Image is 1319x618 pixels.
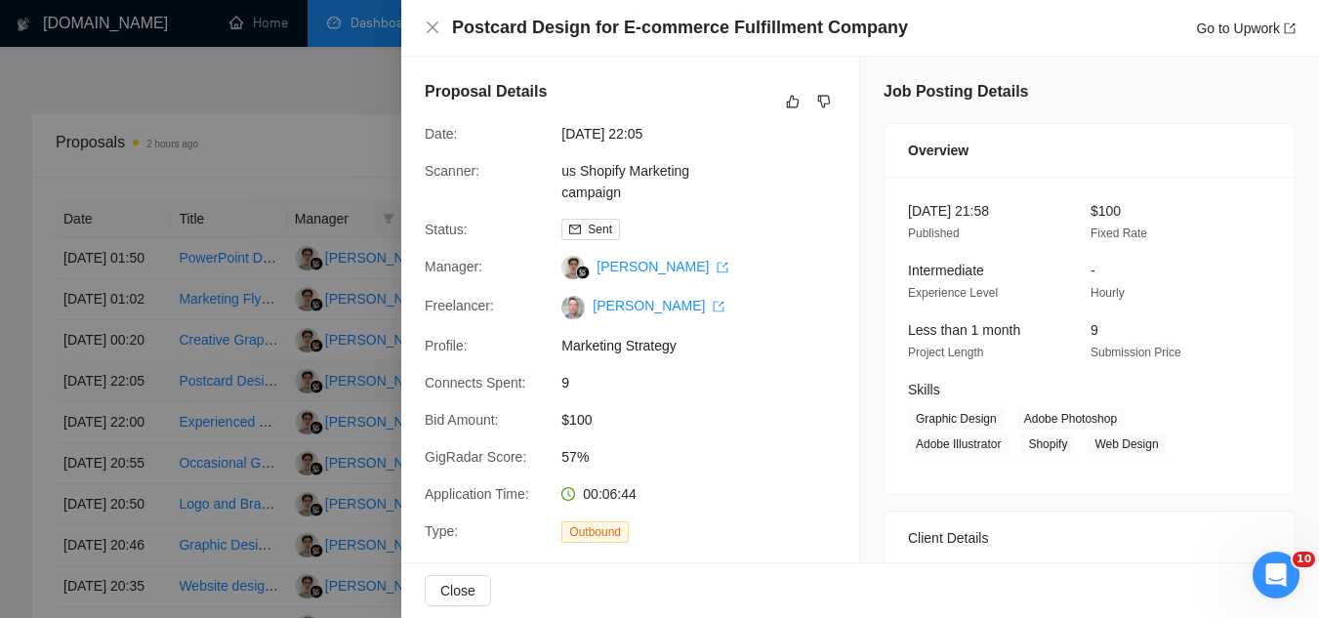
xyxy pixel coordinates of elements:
[1293,552,1315,567] span: 10
[561,372,854,393] span: 9
[1091,286,1125,300] span: Hourly
[713,301,724,312] span: export
[425,259,482,274] span: Manager:
[425,20,440,36] button: Close
[908,512,1271,564] div: Client Details
[908,227,960,240] span: Published
[786,94,800,109] span: like
[1016,408,1125,430] span: Adobe Photoshop
[1091,322,1098,338] span: 9
[561,521,629,543] span: Outbound
[593,298,724,313] a: [PERSON_NAME] export
[561,335,854,356] span: Marketing Strategy
[1196,21,1296,36] a: Go to Upworkexport
[1091,203,1121,219] span: $100
[781,90,804,113] button: like
[425,486,529,502] span: Application Time:
[908,322,1020,338] span: Less than 1 month
[561,487,575,501] span: clock-circle
[908,382,940,397] span: Skills
[425,523,458,539] span: Type:
[425,412,499,428] span: Bid Amount:
[425,222,468,237] span: Status:
[588,223,612,236] span: Sent
[561,446,854,468] span: 57%
[908,433,1009,455] span: Adobe Illustrator
[908,140,969,161] span: Overview
[425,20,440,35] span: close
[1253,552,1299,598] iframe: Intercom live chat
[440,580,475,601] span: Close
[561,123,854,144] span: [DATE] 22:05
[425,449,526,465] span: GigRadar Score:
[717,262,728,273] span: export
[425,375,526,391] span: Connects Spent:
[908,346,983,359] span: Project Length
[817,94,831,109] span: dislike
[908,263,984,278] span: Intermediate
[425,126,457,142] span: Date:
[1091,227,1147,240] span: Fixed Rate
[1091,263,1095,278] span: -
[425,163,479,179] span: Scanner:
[576,266,590,279] img: gigradar-bm.png
[561,163,689,200] a: us Shopify Marketing campaign
[1284,22,1296,34] span: export
[425,298,494,313] span: Freelancer:
[908,203,989,219] span: [DATE] 21:58
[1091,346,1181,359] span: Submission Price
[425,80,547,103] h5: Proposal Details
[425,338,468,353] span: Profile:
[425,575,491,606] button: Close
[1087,433,1166,455] span: Web Design
[583,486,637,502] span: 00:06:44
[884,80,1028,103] h5: Job Posting Details
[561,409,854,431] span: $100
[597,259,728,274] a: [PERSON_NAME] export
[569,224,581,235] span: mail
[908,408,1005,430] span: Graphic Design
[561,296,585,319] img: c19Ljgwsb3oUKtwS_YP2TXDXO4gLHL33eqdsf0bV9MuHSVLBTISjDt_OYhwkjUKufC
[452,16,908,40] h4: Postcard Design for E-commerce Fulfillment Company
[812,90,836,113] button: dislike
[908,286,998,300] span: Experience Level
[1020,433,1075,455] span: Shopify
